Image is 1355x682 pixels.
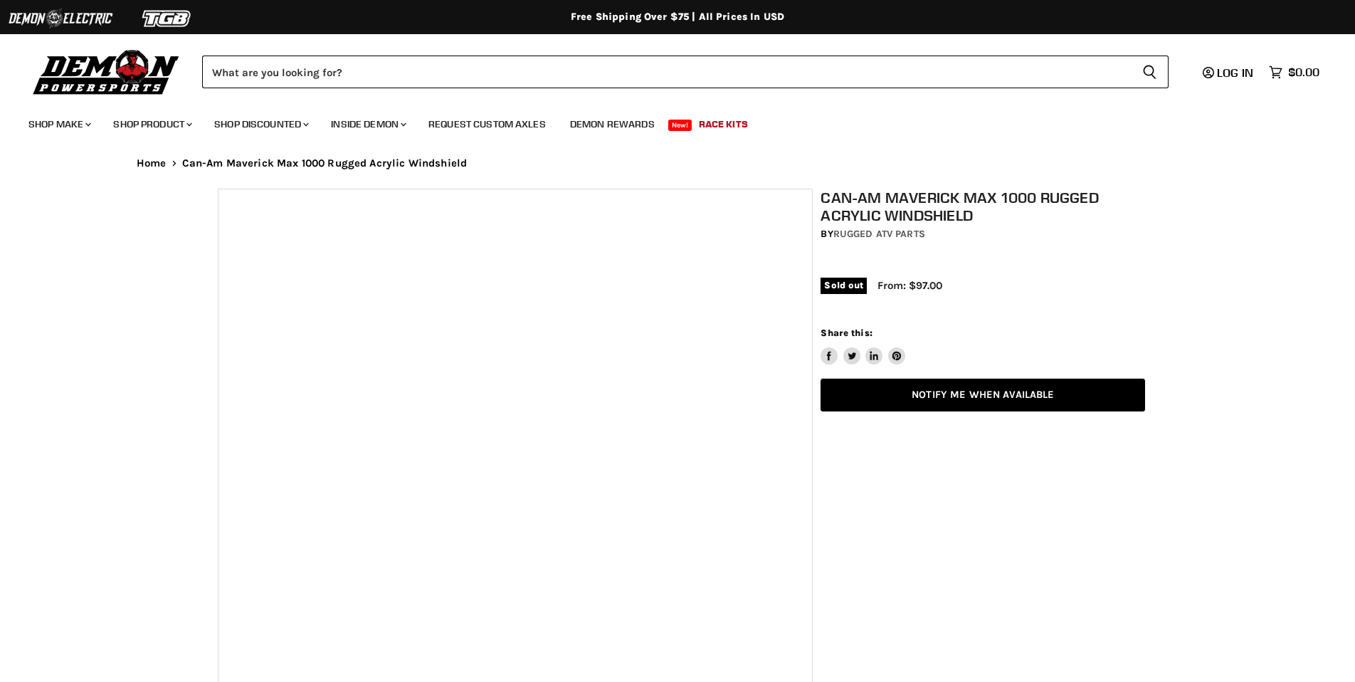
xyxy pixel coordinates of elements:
span: New! [668,120,692,131]
input: Search [202,56,1131,88]
a: Shop Product [102,110,201,139]
button: Search [1131,56,1169,88]
a: $0.00 [1262,62,1327,83]
a: Race Kits [688,110,759,139]
a: Rugged ATV Parts [833,228,925,240]
a: Home [137,157,167,169]
ul: Main menu [18,104,1316,139]
div: Free Shipping Over $75 | All Prices In USD [108,11,1247,23]
a: Request Custom Axles [418,110,557,139]
a: Inside Demon [320,110,415,139]
span: Log in [1217,65,1253,80]
div: by [821,226,1145,242]
span: Share this: [821,327,872,338]
aside: Share this: [821,327,905,364]
span: Can-Am Maverick Max 1000 Rugged Acrylic Windshield [182,157,468,169]
span: Sold out [821,278,867,293]
a: Log in [1196,66,1262,79]
a: Shop Discounted [204,110,317,139]
img: Demon Powersports [28,46,184,97]
nav: Breadcrumbs [108,157,1247,169]
form: Product [202,56,1169,88]
img: Demon Electric Logo 2 [7,5,114,32]
img: TGB Logo 2 [114,5,221,32]
span: From: $97.00 [877,279,942,292]
a: Demon Rewards [559,110,665,139]
h1: Can-Am Maverick Max 1000 Rugged Acrylic Windshield [821,189,1145,224]
span: $0.00 [1288,65,1319,79]
a: Notify Me When Available [821,379,1145,412]
a: Shop Make [18,110,100,139]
